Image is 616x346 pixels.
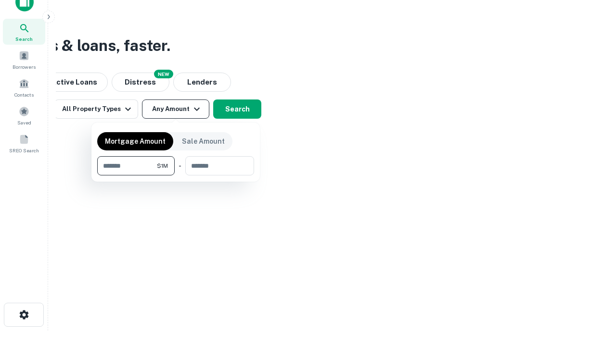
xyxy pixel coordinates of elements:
span: $1M [157,161,168,170]
p: Mortgage Amount [105,136,166,147]
p: Sale Amount [182,136,225,147]
div: - [179,156,181,175]
iframe: Chat Widget [568,269,616,315]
